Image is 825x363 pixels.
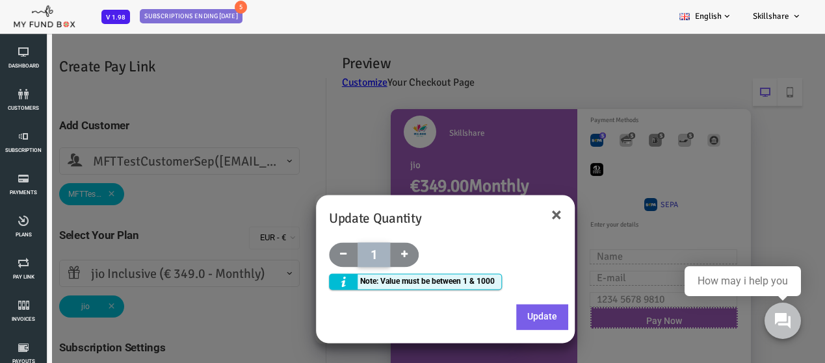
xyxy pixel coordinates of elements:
button: × [518,173,529,193]
span: V 1.98 [101,10,130,24]
span: Skillshare [753,11,789,21]
iframe: Launcher button frame [753,292,812,350]
a: V 1.98 [101,12,130,21]
span: Subscriptions ending [DATE] [140,9,242,23]
h6: Update Quantity [296,176,529,197]
div: How may i help you [698,275,788,287]
img: mfboff.png [13,2,75,28]
a: Subscriptions ending [DATE] 5 [140,9,241,22]
span: Note: Value must be between 1 & 1000 [327,244,462,255]
button: Update [483,272,535,298]
span: 5 [235,1,247,14]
